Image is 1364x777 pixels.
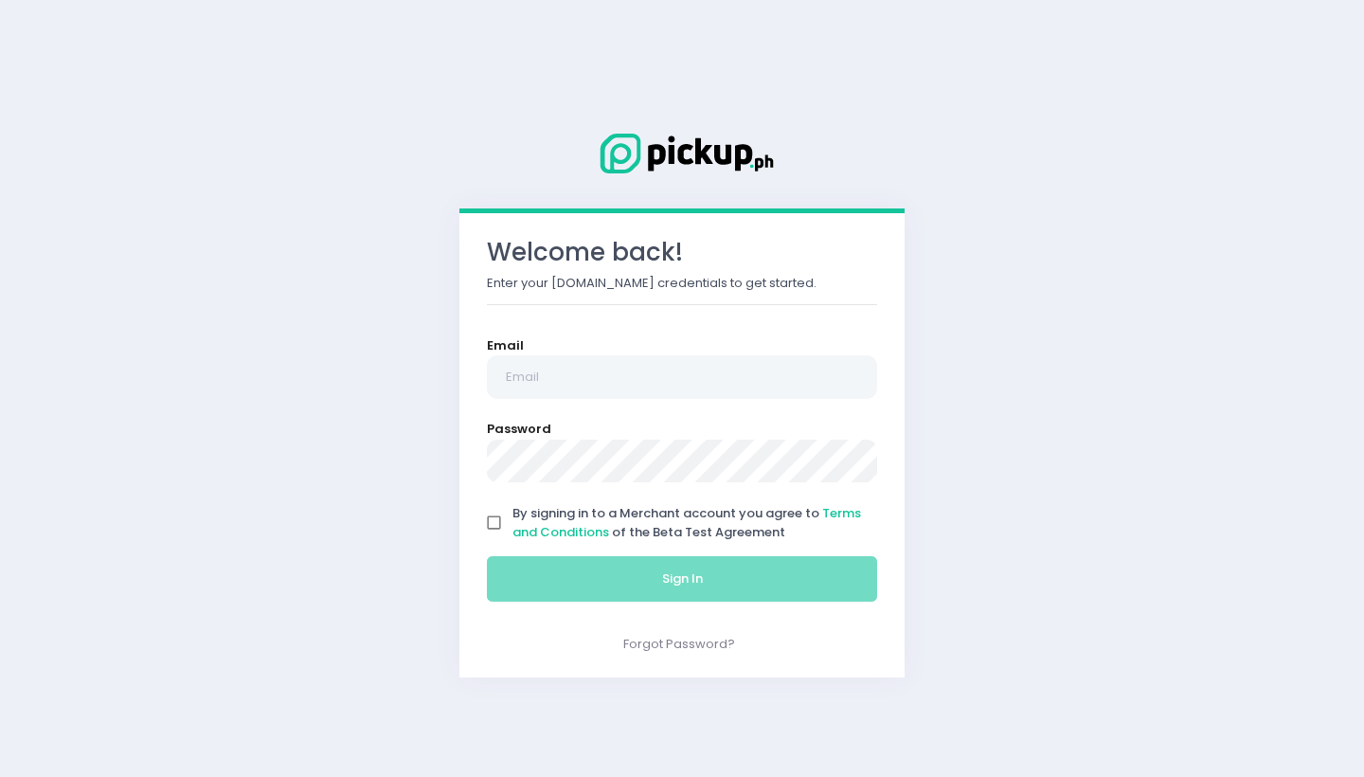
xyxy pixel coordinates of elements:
[623,635,735,653] a: Forgot Password?
[662,569,703,587] span: Sign In
[512,504,861,541] span: By signing in to a Merchant account you agree to of the Beta Test Agreement
[587,130,777,177] img: Logo
[487,274,877,293] p: Enter your [DOMAIN_NAME] credentials to get started.
[487,238,877,267] h3: Welcome back!
[487,355,877,399] input: Email
[487,420,551,439] label: Password
[487,336,524,355] label: Email
[487,556,877,602] button: Sign In
[512,504,861,541] a: Terms and Conditions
